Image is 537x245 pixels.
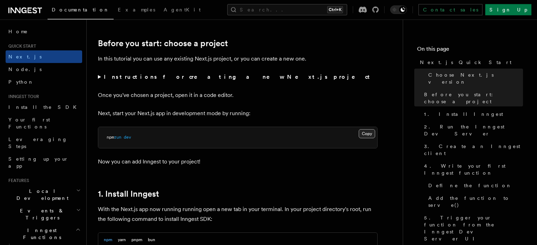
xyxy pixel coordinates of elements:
a: Define the function [425,179,523,192]
a: Before you start: choose a project [421,88,523,108]
p: Once you've chosen a project, open it in a code editor. [98,90,378,100]
span: Leveraging Steps [8,136,67,149]
p: In this tutorial you can use any existing Next.js project, or you can create a new one. [98,54,378,64]
a: Home [6,25,82,38]
a: 4. Write your first Inngest function [421,160,523,179]
a: Sign Up [485,4,531,15]
span: Home [8,28,28,35]
a: Documentation [48,2,114,20]
a: Leveraging Steps [6,133,82,153]
span: npm [107,135,114,140]
span: 5. Trigger your function from the Inngest Dev Server UI [424,214,523,242]
span: Python [8,79,34,85]
a: Next.js Quick Start [417,56,523,69]
span: Node.js [8,66,42,72]
span: Examples [118,7,155,13]
a: 5. Trigger your function from the Inngest Dev Server UI [421,211,523,245]
span: Next.js Quick Start [420,59,511,66]
span: Next.js [8,54,42,59]
span: Inngest tour [6,94,39,99]
a: Your first Functions [6,113,82,133]
button: Local Development [6,185,82,204]
span: run [114,135,121,140]
span: Inngest Functions [6,227,76,241]
span: 2. Run the Inngest Dev Server [424,123,523,137]
a: 1. Install Inngest [98,189,159,199]
span: Before you start: choose a project [424,91,523,105]
a: Examples [114,2,159,19]
span: Define the function [428,182,512,189]
a: Setting up your app [6,153,82,172]
a: Node.js [6,63,82,76]
h4: On this page [417,45,523,56]
p: With the Next.js app now running running open a new tab in your terminal. In your project directo... [98,204,378,224]
button: Copy [359,129,375,138]
span: Add the function to serve() [428,195,523,209]
a: Install the SDK [6,101,82,113]
span: 1. Install Inngest [424,111,503,118]
a: AgentKit [159,2,205,19]
button: Search...Ctrl+K [227,4,347,15]
span: Your first Functions [8,117,50,129]
span: 3. Create an Inngest client [424,143,523,157]
span: Setting up your app [8,156,69,169]
span: Install the SDK [8,104,81,110]
a: Choose Next.js version [425,69,523,88]
p: Next, start your Next.js app in development mode by running: [98,108,378,118]
span: dev [124,135,131,140]
a: Before you start: choose a project [98,38,228,48]
span: Documentation [52,7,109,13]
button: Inngest Functions [6,224,82,244]
p: Now you can add Inngest to your project! [98,157,378,167]
span: Choose Next.js version [428,71,523,85]
a: Python [6,76,82,88]
a: Contact sales [418,4,482,15]
button: Events & Triggers [6,204,82,224]
span: AgentKit [164,7,201,13]
strong: Instructions for creating a new Next.js project [104,73,373,80]
button: Toggle dark mode [390,6,407,14]
span: Features [6,178,29,183]
span: Quick start [6,43,36,49]
span: Local Development [6,188,76,202]
a: Add the function to serve() [425,192,523,211]
span: Events & Triggers [6,207,76,221]
kbd: Ctrl+K [327,6,343,13]
a: 3. Create an Inngest client [421,140,523,160]
a: Next.js [6,50,82,63]
summary: Instructions for creating a new Next.js project [98,72,378,82]
span: 4. Write your first Inngest function [424,162,523,176]
a: 2. Run the Inngest Dev Server [421,120,523,140]
a: 1. Install Inngest [421,108,523,120]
